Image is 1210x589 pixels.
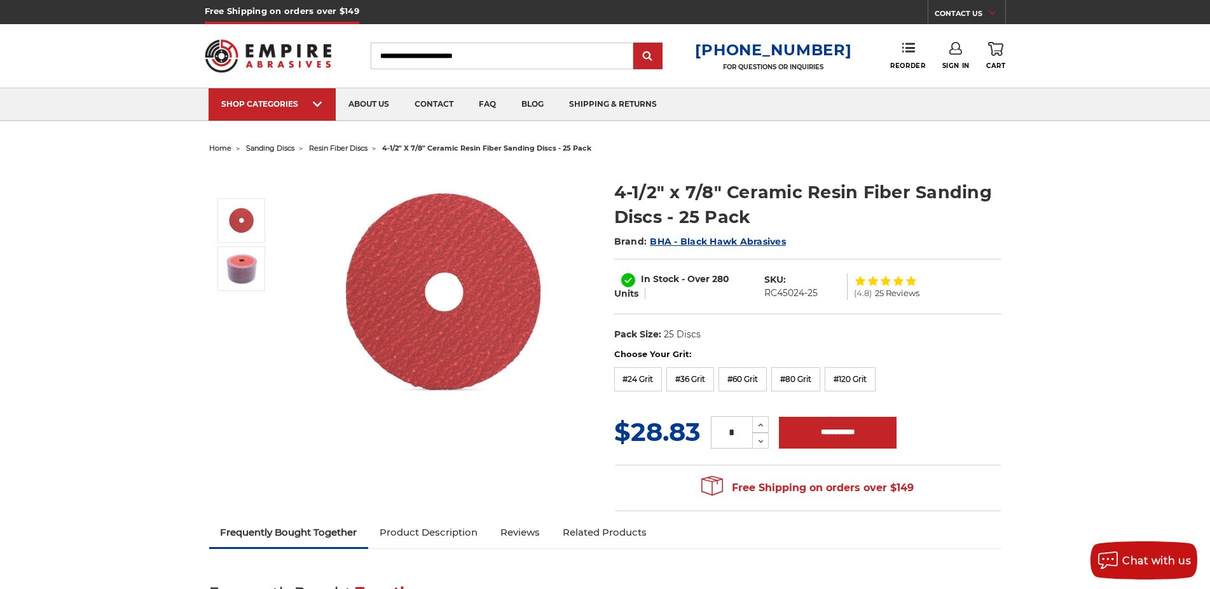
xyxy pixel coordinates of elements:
[368,518,489,546] a: Product Description
[614,416,701,447] span: $28.83
[209,144,231,152] a: home
[226,205,258,236] img: 4-1/2" ceramic resin fiber disc
[854,289,872,297] span: (4.8)
[556,88,670,121] a: shipping & returns
[890,62,925,70] span: Reorder
[402,88,466,121] a: contact
[318,166,572,419] img: 4-1/2" ceramic resin fiber disc
[466,88,509,121] a: faq
[875,289,919,297] span: 25 Reviews
[226,253,258,285] img: 4.5 inch ceramic resin fiber discs
[509,88,556,121] a: blog
[942,62,970,70] span: Sign In
[614,328,661,341] dt: Pack Size:
[209,518,369,546] a: Frequently Bought Together
[221,99,323,109] div: SHOP CATEGORIES
[890,42,925,69] a: Reorder
[712,273,729,285] span: 280
[205,31,332,81] img: Empire Abrasives
[764,287,818,300] dd: RC45024-25
[614,288,638,299] span: Units
[764,273,786,287] dt: SKU:
[489,518,551,546] a: Reviews
[246,144,294,152] a: sanding discs
[682,273,710,285] span: - Over
[695,41,851,59] a: [PHONE_NUMBER]
[986,62,1005,70] span: Cart
[664,328,701,341] dd: 25 Discs
[986,42,1005,70] a: Cart
[701,475,914,501] span: Free Shipping on orders over $149
[1090,541,1197,579] button: Chat with us
[635,44,661,69] input: Submit
[614,180,1001,229] h1: 4-1/2" x 7/8" Ceramic Resin Fiber Sanding Discs - 25 Pack
[650,236,786,247] a: BHA - Black Hawk Abrasives
[1122,555,1191,567] span: Chat with us
[382,144,591,152] span: 4-1/2" x 7/8" ceramic resin fiber sanding discs - 25 pack
[614,236,647,247] span: Brand:
[614,348,1001,361] label: Choose Your Grit:
[641,273,679,285] span: In Stock
[309,144,368,152] a: resin fiber discs
[935,6,1005,24] a: CONTACT US
[695,63,851,71] p: FOR QUESTIONS OR INQUIRIES
[336,88,402,121] a: about us
[551,518,658,546] a: Related Products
